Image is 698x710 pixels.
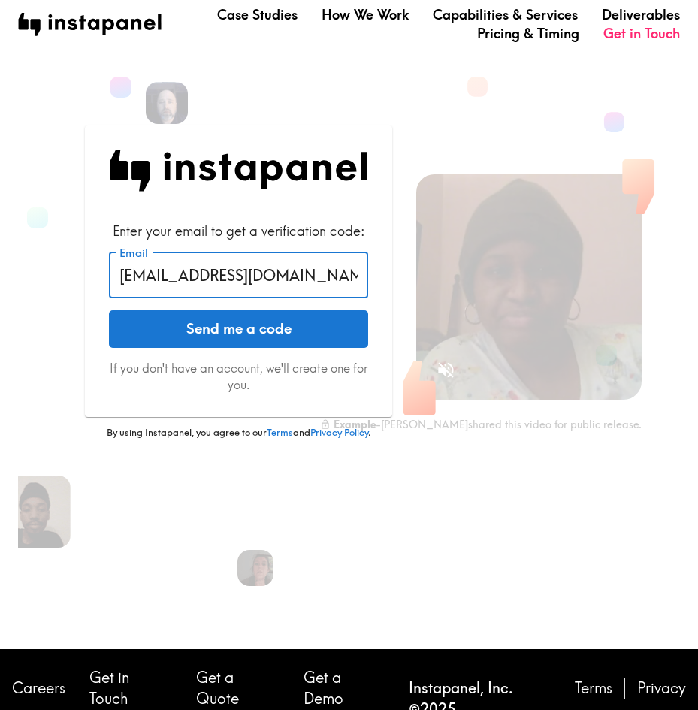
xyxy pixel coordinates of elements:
img: instapanel [18,13,162,36]
a: Get a Demo [304,667,384,709]
a: Get in Touch [603,24,680,43]
img: Instapanel [109,150,368,192]
a: Careers [12,678,65,699]
a: Deliverables [602,5,680,24]
a: Terms [267,426,293,438]
label: Email [119,245,148,261]
a: Privacy [637,678,686,699]
img: Jennifer [237,550,273,586]
b: Example [334,418,376,431]
img: Aaron [146,82,188,124]
a: How We Work [322,5,409,24]
a: Get a Quote [196,667,280,709]
a: Get in Touch [89,667,172,709]
p: By using Instapanel, you agree to our and . [85,426,392,440]
a: Pricing & Timing [477,24,579,43]
a: Capabilities & Services [433,5,578,24]
a: Terms [575,678,612,699]
div: Enter your email to get a verification code: [109,222,368,240]
button: Send me a code [109,310,368,348]
p: If you don't have an account, we'll create one for you. [109,360,368,394]
a: Case Studies [217,5,298,24]
button: Sound is off [430,354,462,386]
div: - [PERSON_NAME] shared this video for public release. [320,418,642,431]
